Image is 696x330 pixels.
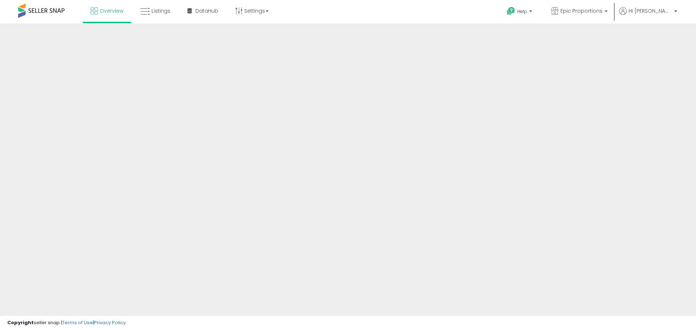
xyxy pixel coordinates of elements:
[100,7,123,14] span: Overview
[619,7,677,24] a: Hi [PERSON_NAME]
[517,8,527,14] span: Help
[152,7,170,14] span: Listings
[560,7,602,14] span: Epic Proportions
[94,319,126,326] a: Privacy Policy
[195,7,218,14] span: DataHub
[501,1,539,24] a: Help
[629,7,672,14] span: Hi [PERSON_NAME]
[7,319,126,326] div: seller snap | |
[7,319,34,326] strong: Copyright
[62,319,93,326] a: Terms of Use
[506,7,515,16] i: Get Help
